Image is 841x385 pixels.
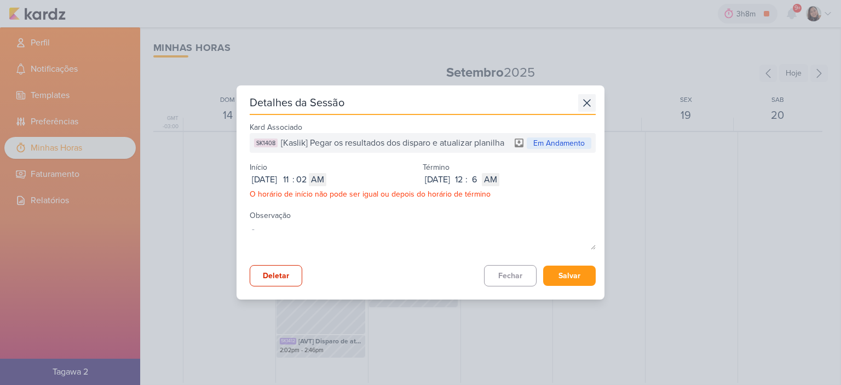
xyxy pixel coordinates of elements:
[250,265,302,286] button: Deletar
[250,95,344,111] div: Detalhes da Sessão
[484,265,537,286] button: Fechar
[281,136,504,150] span: [Kaslik] Pegar os resultados dos disparo e atualizar planilha
[254,139,278,148] div: SK1408
[465,173,468,186] div: :
[250,189,491,199] span: O horário de início não pode ser igual ou depois do horário de término
[250,123,302,132] label: Kard Associado
[250,163,267,172] label: Início
[527,137,591,149] div: Em Andamento
[292,173,295,186] div: :
[543,266,596,286] button: Salvar
[250,211,291,220] label: Observação
[423,163,450,172] label: Término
